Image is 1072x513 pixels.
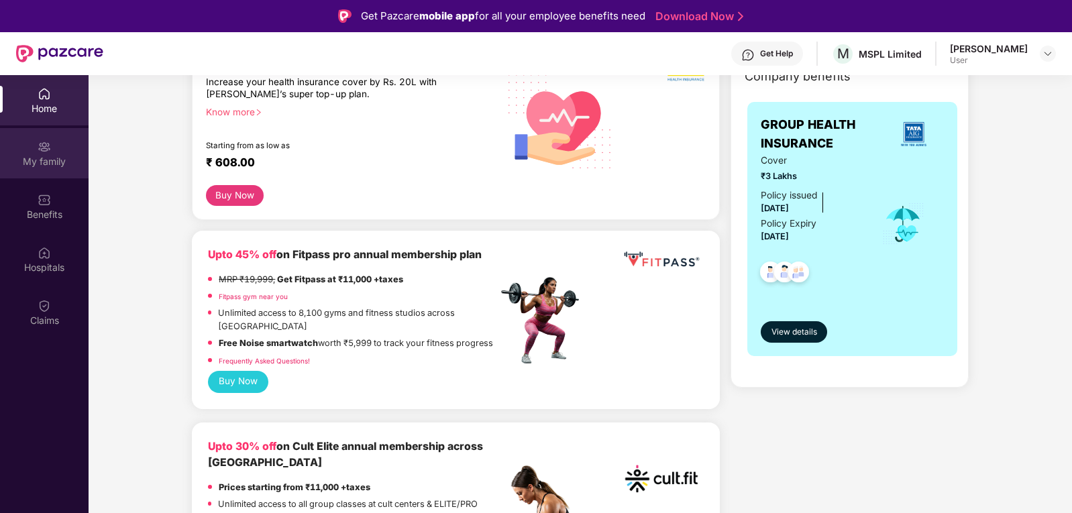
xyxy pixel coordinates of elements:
del: MRP ₹19,999, [219,274,275,284]
span: [DATE] [761,203,789,213]
div: Get Pazcare for all your employee benefits need [361,8,645,24]
img: svg+xml;base64,PHN2ZyBpZD0iQmVuZWZpdHMiIHhtbG5zPSJodHRwOi8vd3d3LnczLm9yZy8yMDAwL3N2ZyIgd2lkdGg9Ij... [38,193,51,207]
div: [PERSON_NAME] [950,42,1028,55]
img: Stroke [738,9,743,23]
div: ₹ 608.00 [206,156,484,172]
strong: Free Noise smartwatch [219,338,318,348]
button: View details [761,321,827,343]
img: fpp.png [497,274,591,367]
div: Know more [206,106,489,115]
img: icon [881,202,925,246]
div: MSPL Limited [859,48,922,60]
img: svg+xml;base64,PHN2ZyB4bWxucz0iaHR0cDovL3d3dy53My5vcmcvMjAwMC9zdmciIHhtbG5zOnhsaW5rPSJodHRwOi8vd3... [498,57,623,184]
div: Policy issued [761,188,817,203]
button: Buy Now [206,185,263,206]
span: Cover [761,154,863,168]
img: svg+xml;base64,PHN2ZyBpZD0iSGVscC0zMngzMiIgeG1sbnM9Imh0dHA6Ly93d3cudzMub3JnLzIwMDAvc3ZnIiB3aWR0aD... [741,48,755,62]
div: Increase your health insurance cover by Rs. 20L with [PERSON_NAME]’s super top-up plan. [206,76,439,100]
img: Logo [338,9,352,23]
img: New Pazcare Logo [16,45,103,62]
b: Upto 45% off [208,248,276,261]
span: View details [771,326,817,339]
span: right [255,109,262,116]
p: Unlimited access to 8,100 gyms and fitness studios across [GEOGRAPHIC_DATA] [218,306,497,333]
span: Company benefits [745,67,851,86]
strong: Prices starting from ₹11,000 +taxes [219,482,370,492]
a: Frequently Asked Questions! [219,357,310,365]
img: svg+xml;base64,PHN2ZyB4bWxucz0iaHR0cDovL3d3dy53My5vcmcvMjAwMC9zdmciIHdpZHRoPSI0OC45NDMiIGhlaWdodD... [754,258,787,290]
b: on Cult Elite annual membership across [GEOGRAPHIC_DATA] [208,440,483,469]
b: Upto 30% off [208,440,276,453]
strong: mobile app [419,9,475,22]
img: insurerLogo [896,116,932,152]
img: svg+xml;base64,PHN2ZyB3aWR0aD0iMjAiIGhlaWdodD0iMjAiIHZpZXdCb3g9IjAgMCAyMCAyMCIgZmlsbD0ibm9uZSIgeG... [38,140,51,154]
span: [DATE] [761,231,789,241]
div: Starting from as low as [206,141,440,150]
img: svg+xml;base64,PHN2ZyBpZD0iSG9tZSIgeG1sbnM9Imh0dHA6Ly93d3cudzMub3JnLzIwMDAvc3ZnIiB3aWR0aD0iMjAiIG... [38,87,51,101]
div: Get Help [760,48,793,59]
span: GROUP HEALTH INSURANCE [761,115,883,154]
img: svg+xml;base64,PHN2ZyB4bWxucz0iaHR0cDovL3d3dy53My5vcmcvMjAwMC9zdmciIHdpZHRoPSI0OC45NDMiIGhlaWdodD... [768,258,801,290]
img: fppp.png [621,247,702,272]
img: svg+xml;base64,PHN2ZyB4bWxucz0iaHR0cDovL3d3dy53My5vcmcvMjAwMC9zdmciIHdpZHRoPSI0OC45NDMiIGhlaWdodD... [782,258,815,290]
span: M [837,46,849,62]
img: svg+xml;base64,PHN2ZyBpZD0iRHJvcGRvd24tMzJ4MzIiIHhtbG5zPSJodHRwOi8vd3d3LnczLm9yZy8yMDAwL3N2ZyIgd2... [1042,48,1053,59]
b: on Fitpass pro annual membership plan [208,248,482,261]
div: Policy Expiry [761,217,816,231]
img: svg+xml;base64,PHN2ZyBpZD0iQ2xhaW0iIHhtbG5zPSJodHRwOi8vd3d3LnczLm9yZy8yMDAwL3N2ZyIgd2lkdGg9IjIwIi... [38,299,51,312]
img: svg+xml;base64,PHN2ZyBpZD0iSG9zcGl0YWxzIiB4bWxucz0iaHR0cDovL3d3dy53My5vcmcvMjAwMC9zdmciIHdpZHRoPS... [38,246,51,260]
a: Download Now [655,9,739,23]
a: Fitpass gym near you [219,292,288,300]
div: User [950,55,1028,66]
span: ₹3 Lakhs [761,170,863,183]
p: worth ₹5,999 to track your fitness progress [219,337,493,350]
button: Buy Now [208,371,268,393]
strong: Get Fitpass at ₹11,000 +taxes [277,274,403,284]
